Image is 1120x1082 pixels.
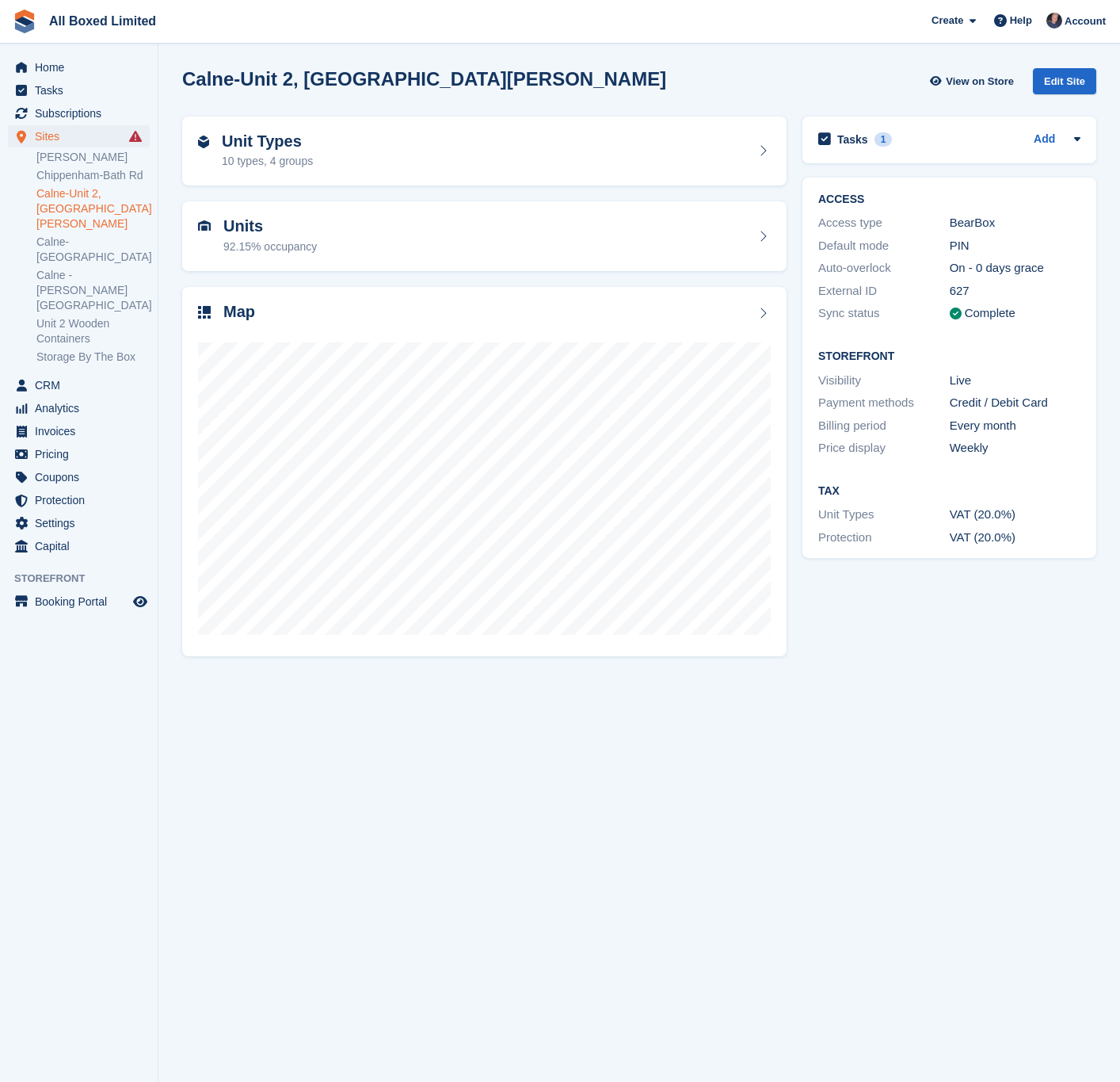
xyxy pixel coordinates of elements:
a: Map [182,287,787,657]
div: 627 [950,282,1081,300]
span: CRM [35,374,130,396]
div: Credit / Debit Card [950,394,1081,412]
div: 1 [874,132,893,147]
div: On - 0 days grace [950,259,1081,277]
div: Weekly [950,439,1081,457]
div: PIN [950,237,1081,255]
span: Booking Portal [35,591,130,613]
a: Unit 2 Wooden Containers [36,316,150,346]
span: Settings [35,512,130,534]
i: Smart entry sync failures have occurred [129,130,142,143]
div: VAT (20.0%) [950,506,1081,524]
a: Add [1034,131,1055,149]
a: menu [8,397,150,419]
div: Auto-overlock [818,259,950,277]
span: Create [931,13,963,29]
div: Edit Site [1033,68,1096,94]
a: Unit Types 10 types, 4 groups [182,117,787,186]
h2: Map [223,303,255,321]
img: map-icn-33ee37083ee616e46c38cad1a60f524a97daa1e2b2c8c0bc3eb3415660979fc1.svg [198,306,211,319]
div: Unit Types [818,506,950,524]
span: Home [35,56,130,78]
span: Analytics [35,397,130,419]
h2: Units [223,217,317,235]
a: All Boxed Limited [43,8,162,34]
a: menu [8,512,150,534]
span: Help [1010,13,1032,29]
div: VAT (20.0%) [950,529,1081,547]
a: menu [8,79,150,101]
img: stora-icon-8386f47178a22dfd0bd8f6a31ec36ba5ce8667c1dd55bd0f319d3a0aa187defe.svg [13,10,36,33]
div: Billing period [818,417,950,435]
div: Protection [818,529,950,547]
a: Calne -[PERSON_NAME][GEOGRAPHIC_DATA] [36,268,150,313]
img: unit-icn-7be61d7bf1b0ce9d3e12c5938cc71ed9869f7b940bace4675aadf7bd6d80202e.svg [198,220,211,231]
h2: Storefront [818,350,1080,363]
a: Chippenham-Bath Rd [36,168,150,183]
div: Access type [818,214,950,232]
div: Default mode [818,237,950,255]
a: menu [8,535,150,557]
span: Storefront [14,571,158,587]
div: Every month [950,417,1081,435]
div: Complete [965,304,1015,323]
img: Dan Goss [1046,13,1062,29]
div: 10 types, 4 groups [222,153,313,170]
div: Visibility [818,372,950,390]
span: Coupons [35,466,130,488]
h2: Tax [818,485,1080,498]
span: Tasks [35,79,130,101]
a: Units 92.15% occupancy [182,201,787,271]
span: Protection [35,489,130,511]
a: Preview store [131,592,150,611]
h2: Unit Types [222,132,313,151]
a: Calne-[GEOGRAPHIC_DATA] [36,235,150,265]
a: menu [8,591,150,613]
span: View on Store [946,74,1014,90]
a: menu [8,489,150,511]
a: View on Store [928,68,1020,94]
h2: ACCESS [818,193,1080,206]
a: menu [8,420,150,442]
a: menu [8,443,150,465]
span: Capital [35,535,130,557]
span: Pricing [35,443,130,465]
img: unit-type-icn-2b2737a686de81e16bb02015468b77c625bbabd49415b5ef34ead5e3b44a266d.svg [198,136,209,148]
a: menu [8,56,150,78]
div: 92.15% occupancy [223,239,317,255]
a: menu [8,102,150,124]
a: menu [8,374,150,396]
div: External ID [818,282,950,300]
div: Payment methods [818,394,950,412]
div: BearBox [950,214,1081,232]
span: Subscriptions [35,102,130,124]
span: Account [1065,13,1106,29]
div: Live [950,372,1081,390]
span: Sites [35,125,130,147]
div: Price display [818,439,950,457]
a: [PERSON_NAME] [36,150,150,165]
a: Edit Site [1033,68,1096,101]
a: Calne-Unit 2, [GEOGRAPHIC_DATA][PERSON_NAME] [36,186,150,231]
a: menu [8,466,150,488]
a: Storage By The Box [36,350,150,365]
h2: Tasks [837,132,868,147]
div: Sync status [818,304,950,323]
a: menu [8,125,150,147]
span: Invoices [35,420,130,442]
h2: Calne-Unit 2, [GEOGRAPHIC_DATA][PERSON_NAME] [182,68,666,90]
